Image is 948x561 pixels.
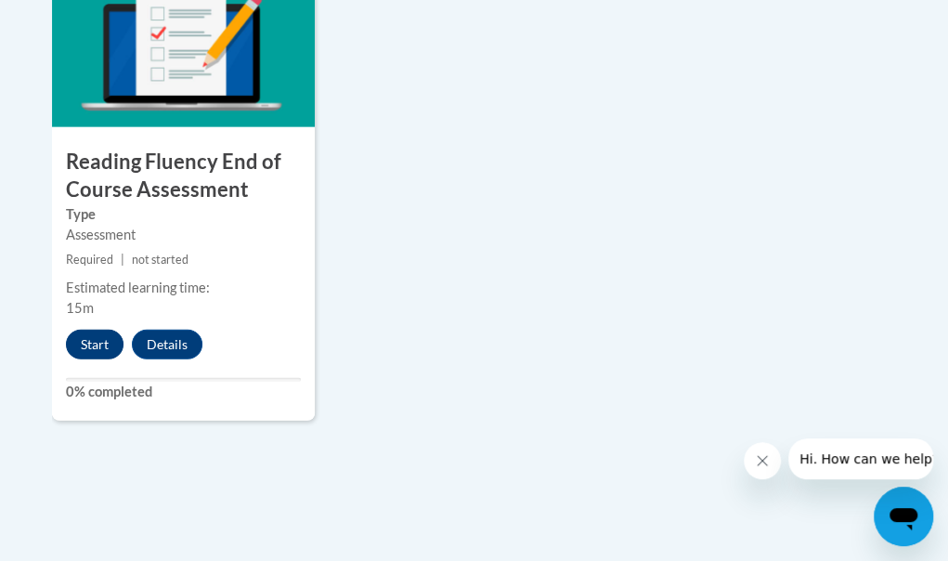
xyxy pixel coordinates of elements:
[874,487,933,546] iframe: Button to launch messaging window
[744,442,781,479] iframe: Close message
[788,438,933,479] iframe: Message from company
[132,253,188,267] span: not started
[66,204,301,225] label: Type
[132,330,202,359] button: Details
[121,253,124,267] span: |
[66,300,94,316] span: 15m
[11,13,150,28] span: Hi. How can we help?
[66,382,301,402] label: 0% completed
[66,330,123,359] button: Start
[66,225,301,245] div: Assessment
[52,148,315,205] h3: Reading Fluency End of Course Assessment
[66,253,113,267] span: Required
[66,278,301,298] div: Estimated learning time:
